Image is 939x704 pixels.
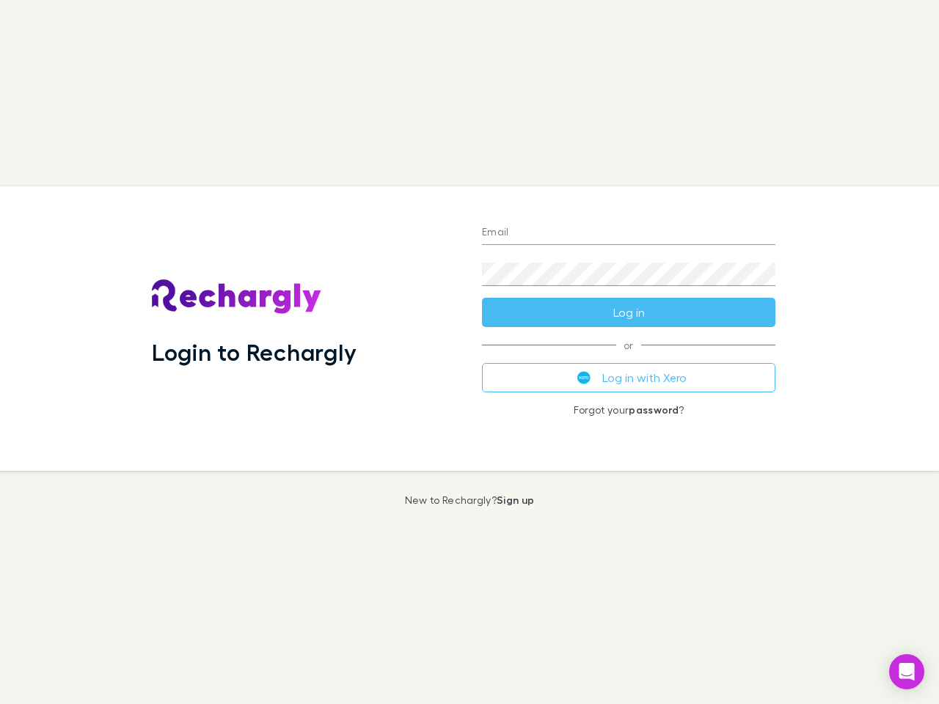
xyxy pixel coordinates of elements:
div: Open Intercom Messenger [889,654,924,689]
a: password [629,403,679,416]
p: New to Rechargly? [405,494,535,506]
a: Sign up [497,494,534,506]
h1: Login to Rechargly [152,338,357,366]
img: Rechargly's Logo [152,279,322,315]
button: Log in [482,298,775,327]
p: Forgot your ? [482,404,775,416]
button: Log in with Xero [482,363,775,392]
img: Xero's logo [577,371,591,384]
